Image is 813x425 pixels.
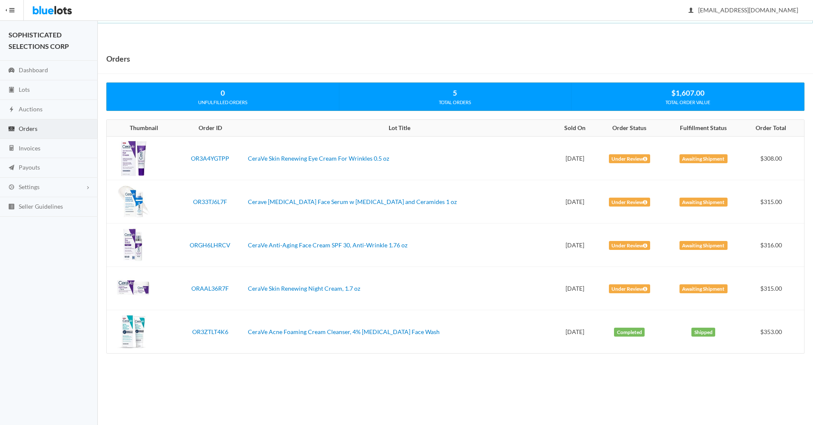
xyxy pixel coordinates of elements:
ion-icon: cash [7,125,16,133]
ion-icon: cog [7,184,16,192]
td: [DATE] [554,310,595,354]
label: Awaiting Shipment [679,284,728,294]
ion-icon: person [687,7,695,15]
ion-icon: clipboard [7,86,16,94]
label: Completed [614,328,645,337]
td: [DATE] [554,136,595,180]
strong: 0 [221,88,225,97]
td: [DATE] [554,224,595,267]
a: CeraVe Acne Foaming Cream Cleanser, 4% [MEDICAL_DATA] Face Wash [248,328,440,335]
label: Awaiting Shipment [679,154,728,164]
th: Fulfillment Status [664,120,743,137]
span: Orders [19,125,37,132]
a: ORAAL36R7F [191,285,229,292]
td: [DATE] [554,180,595,224]
label: Awaiting Shipment [679,241,728,250]
th: Lot Title [244,120,554,137]
ion-icon: calculator [7,144,16,153]
label: Under Review [609,241,650,250]
label: Shipped [691,328,715,337]
div: UNFULFILLED ORDERS [107,99,339,106]
span: Seller Guidelines [19,203,63,210]
strong: 5 [453,88,457,97]
a: OR3ZTLT4K6 [192,328,228,335]
td: [DATE] [554,267,595,310]
strong: SOPHISTICATED SELECTIONS CORP [9,31,69,50]
th: Order ID [176,120,244,137]
label: Awaiting Shipment [679,198,728,207]
a: CeraVe Anti-Aging Face Cream SPF 30, Anti-Wrinkle 1.76 oz [248,241,407,249]
strong: $1,607.00 [671,88,705,97]
th: Thumbnail [107,120,176,137]
th: Sold On [554,120,595,137]
td: $315.00 [743,180,804,224]
a: OR33TJ6L7F [193,198,227,205]
span: Auctions [19,105,43,113]
label: Under Review [609,284,650,294]
td: $308.00 [743,136,804,180]
ion-icon: paper plane [7,164,16,172]
a: OR3A4YGTPP [191,155,229,162]
a: CeraVe Skin Renewing Eye Cream For Wrinkles 0.5 oz [248,155,389,162]
div: TOTAL ORDER VALUE [571,99,804,106]
th: Order Status [595,120,664,137]
ion-icon: speedometer [7,67,16,75]
ion-icon: flash [7,106,16,114]
label: Under Review [609,154,650,164]
span: Dashboard [19,66,48,74]
ion-icon: list box [7,203,16,211]
a: CeraVe Skin Renewing Night Cream, 1.7 oz [248,285,360,292]
div: TOTAL ORDERS [339,99,571,106]
td: $316.00 [743,224,804,267]
span: Payouts [19,164,40,171]
a: Cerave [MEDICAL_DATA] Face Serum w [MEDICAL_DATA] and Ceramides 1 oz [248,198,457,205]
h1: Orders [106,52,130,65]
td: $353.00 [743,310,804,354]
span: [EMAIL_ADDRESS][DOMAIN_NAME] [689,6,798,14]
td: $315.00 [743,267,804,310]
a: ORGH6LHRCV [190,241,230,249]
span: Invoices [19,144,40,152]
span: Lots [19,86,30,93]
label: Under Review [609,198,650,207]
span: Settings [19,183,40,190]
th: Order Total [743,120,804,137]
